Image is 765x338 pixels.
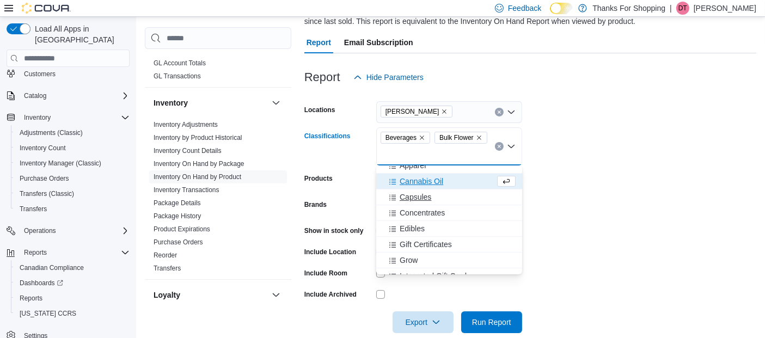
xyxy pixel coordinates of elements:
span: Inventory Count [15,142,130,155]
button: Hide Parameters [349,66,428,88]
span: Adjustments (Classic) [15,126,130,139]
label: Include Archived [304,290,357,299]
button: Catalog [2,88,134,103]
a: Inventory Transactions [154,186,219,194]
a: Inventory Count Details [154,147,222,155]
button: Run Report [461,311,522,333]
label: Include Room [304,269,347,278]
span: Run Report [472,317,511,328]
button: Inventory Count [11,140,134,156]
span: Inventory Count [20,144,66,152]
span: Package History [154,212,201,220]
button: Reports [2,245,134,260]
span: Product Expirations [154,225,210,233]
span: Inventory [24,113,51,122]
a: Inventory by Product Historical [154,134,242,142]
span: GL Transactions [154,72,201,81]
span: Inventory Count Details [154,146,222,155]
span: Reorder [154,251,177,260]
h3: Report [304,71,340,84]
p: [PERSON_NAME] [694,2,756,15]
span: GL Account Totals [154,59,206,67]
button: Remove Bulk Flower from selection in this group [476,134,482,141]
button: Grow [376,253,522,268]
span: Dashboards [15,276,130,290]
h3: Loyalty [154,290,180,300]
span: Customers [20,66,130,80]
span: Load All Apps in [GEOGRAPHIC_DATA] [30,23,130,45]
a: Inventory Adjustments [154,121,218,128]
button: Inventory [270,96,283,109]
span: Dashboards [20,279,63,287]
span: Integrated Gift Card [400,271,467,281]
span: Inventory Manager (Classic) [15,157,130,170]
span: Transfers [20,205,47,213]
span: Transfers [154,264,181,273]
a: Purchase Orders [15,172,74,185]
span: Washington CCRS [15,307,130,320]
div: Darian Tripp [676,2,689,15]
span: Apparel [400,160,426,171]
a: Transfers (Classic) [15,187,78,200]
button: Catalog [20,89,51,102]
h3: Inventory [154,97,188,108]
span: Transfers [15,202,130,216]
span: Operations [24,226,56,235]
a: Transfers [15,202,51,216]
span: Catalog [24,91,46,100]
button: Clear input [495,142,504,151]
button: Gift Certificates [376,237,522,253]
span: DT [678,2,687,15]
span: Purchase Orders [154,238,203,247]
a: Purchase Orders [154,238,203,246]
button: Edibles [376,221,522,237]
span: Inventory On Hand by Package [154,159,244,168]
span: Reports [20,294,42,303]
span: Concentrates [400,207,445,218]
button: [US_STATE] CCRS [11,306,134,321]
button: Apparel [376,158,522,174]
span: Inventory Adjustments [154,120,218,129]
a: Canadian Compliance [15,261,88,274]
button: Transfers [11,201,134,217]
button: Purchase Orders [11,171,134,186]
a: Adjustments (Classic) [15,126,87,139]
button: Reports [20,246,51,259]
a: Inventory On Hand by Product [154,173,241,181]
a: Dashboards [11,275,134,291]
span: Canadian Compliance [20,263,84,272]
span: Transfers (Classic) [15,187,130,200]
span: Purchase Orders [15,172,130,185]
a: Package Details [154,199,201,207]
label: Include Location [304,248,356,256]
span: Canadian Compliance [15,261,130,274]
button: Inventory [154,97,267,108]
span: Report [307,32,331,53]
a: Transfers [154,265,181,272]
a: GL Account Totals [154,59,206,67]
button: Integrated Gift Card [376,268,522,284]
span: Cannabis Oil [400,176,443,187]
button: Operations [20,224,60,237]
a: [US_STATE] CCRS [15,307,81,320]
span: Hide Parameters [366,72,424,83]
button: Operations [2,223,134,238]
span: Grow [400,255,418,266]
span: Bulk Flower [434,132,487,144]
div: Finance [145,57,291,87]
label: Show in stock only [304,226,364,235]
button: Remove Preston from selection in this group [441,108,448,115]
button: Inventory Manager (Classic) [11,156,134,171]
button: Close list of options [507,142,516,151]
label: Products [304,174,333,183]
a: Reports [15,292,47,305]
label: Brands [304,200,327,209]
input: Dark Mode [550,3,573,14]
span: Beverages [385,132,417,143]
button: Concentrates [376,205,522,221]
button: Loyalty [154,290,267,300]
span: Purchase Orders [20,174,69,183]
span: Inventory by Product Historical [154,133,242,142]
label: Classifications [304,132,351,140]
span: Feedback [508,3,541,14]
